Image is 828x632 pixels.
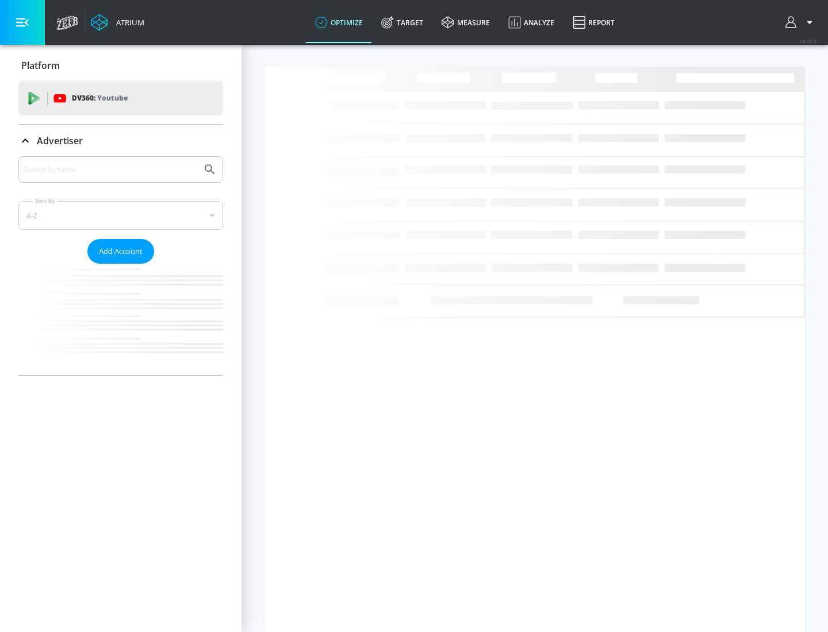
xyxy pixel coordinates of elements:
span: Add Account [99,245,143,258]
label: Sort By [33,197,57,205]
input: Search by name [23,162,197,177]
a: optimize [306,2,372,43]
nav: list of Advertiser [18,264,223,375]
p: Advertiser [37,134,83,147]
div: Atrium [112,17,144,28]
a: Report [563,2,624,43]
a: measure [432,2,499,43]
p: Platform [21,59,60,72]
div: Advertiser [18,125,223,157]
div: A-Z [18,201,223,230]
span: v 4.22.2 [800,38,816,44]
div: DV360: Youtube [18,81,223,115]
a: Analyze [499,2,563,43]
p: Youtube [97,92,128,104]
a: Atrium [91,14,144,31]
div: Advertiser [18,156,223,375]
div: Platform [18,49,223,82]
a: Target [372,2,432,43]
p: DV360: [72,92,128,105]
button: Add Account [87,239,154,264]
